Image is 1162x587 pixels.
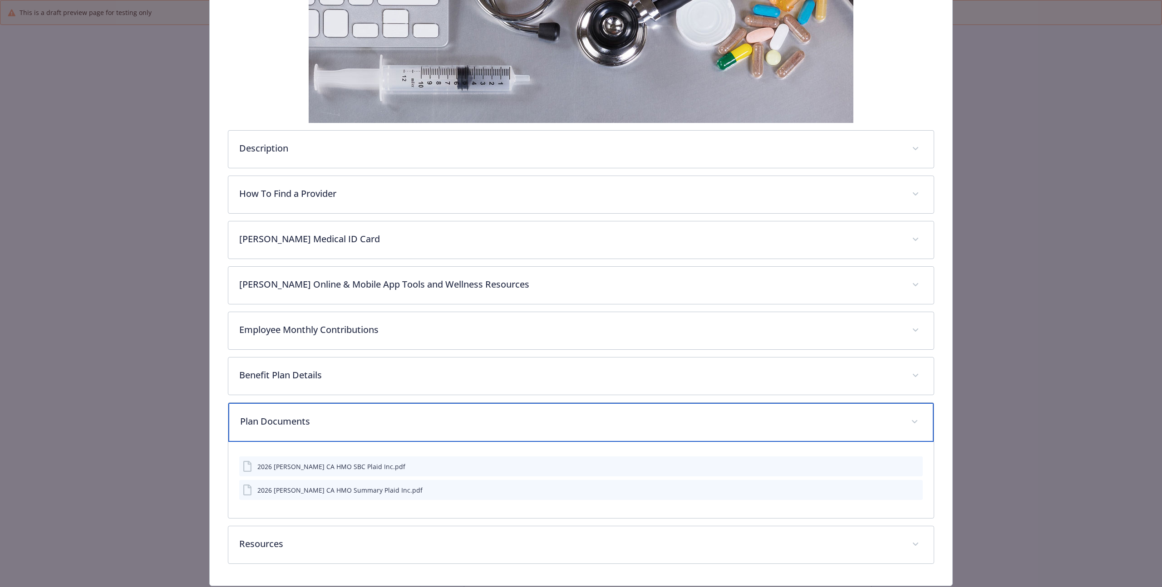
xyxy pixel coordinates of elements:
button: download file [896,485,904,495]
button: preview file [911,462,919,471]
p: Plan Documents [240,415,900,428]
p: [PERSON_NAME] Online & Mobile App Tools and Wellness Resources [239,278,901,291]
p: Employee Monthly Contributions [239,323,901,337]
div: [PERSON_NAME] Online & Mobile App Tools and Wellness Resources [228,267,934,304]
p: Resources [239,537,901,551]
div: Plan Documents [228,442,934,518]
p: [PERSON_NAME] Medical ID Card [239,232,901,246]
button: preview file [911,485,919,495]
p: Description [239,142,901,155]
button: download file [896,462,904,471]
div: Employee Monthly Contributions [228,312,934,349]
div: [PERSON_NAME] Medical ID Card [228,221,934,259]
div: 2026 [PERSON_NAME] CA HMO SBC Plaid Inc.pdf [257,462,405,471]
div: Benefit Plan Details [228,357,934,395]
p: How To Find a Provider [239,187,901,201]
div: Resources [228,526,934,563]
div: 2026 [PERSON_NAME] CA HMO Summary Plaid Inc.pdf [257,485,423,495]
div: Plan Documents [228,403,934,442]
p: Benefit Plan Details [239,368,901,382]
div: How To Find a Provider [228,176,934,213]
div: Description [228,131,934,168]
